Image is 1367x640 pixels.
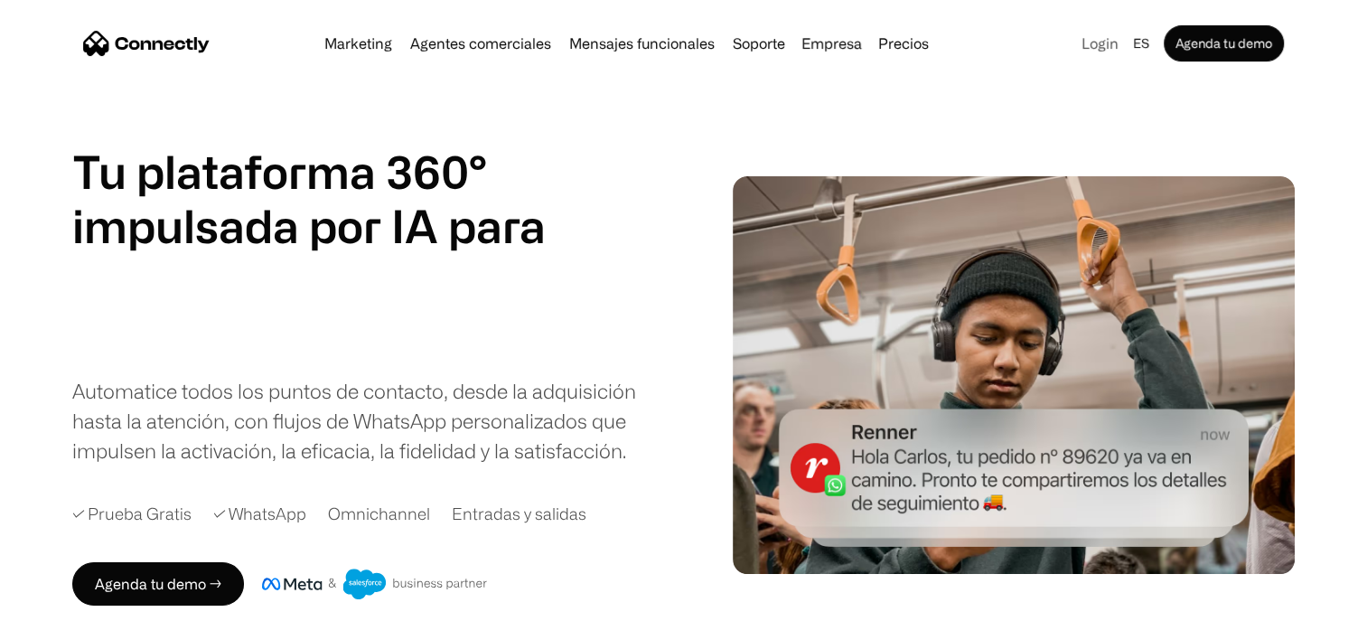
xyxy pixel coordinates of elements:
div: ✓ WhatsApp [213,502,306,526]
a: Agenda tu demo → [72,562,244,606]
div: Empresa [801,31,862,56]
a: Agenda tu demo [1164,25,1284,61]
a: Agentes comerciales [403,36,558,51]
div: Omnichannel [328,502,430,526]
ul: Language list [36,608,108,634]
div: Entradas y salidas [452,502,586,526]
a: home [83,30,210,57]
h1: Tu plataforma 360° impulsada por IA para [72,145,546,253]
div: Automatice todos los puntos de contacto, desde la adquisición hasta la atención, con flujos de Wh... [72,376,641,466]
img: Insignia de socio comercial de Meta y Salesforce. [262,569,488,599]
div: carousel [72,253,488,362]
div: Empresa [796,31,867,56]
a: Login [1074,31,1126,56]
a: Soporte [726,36,792,51]
h1: agentes de ventas [72,253,488,307]
a: Precios [871,36,936,51]
div: ✓ Prueba Gratis [72,502,192,526]
h1: mensajes funcionales [72,253,488,362]
div: es [1126,31,1160,56]
a: Marketing [317,36,399,51]
div: es [1133,31,1149,56]
a: Mensajes funcionales [562,36,722,51]
aside: Language selected: Español [18,607,108,634]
